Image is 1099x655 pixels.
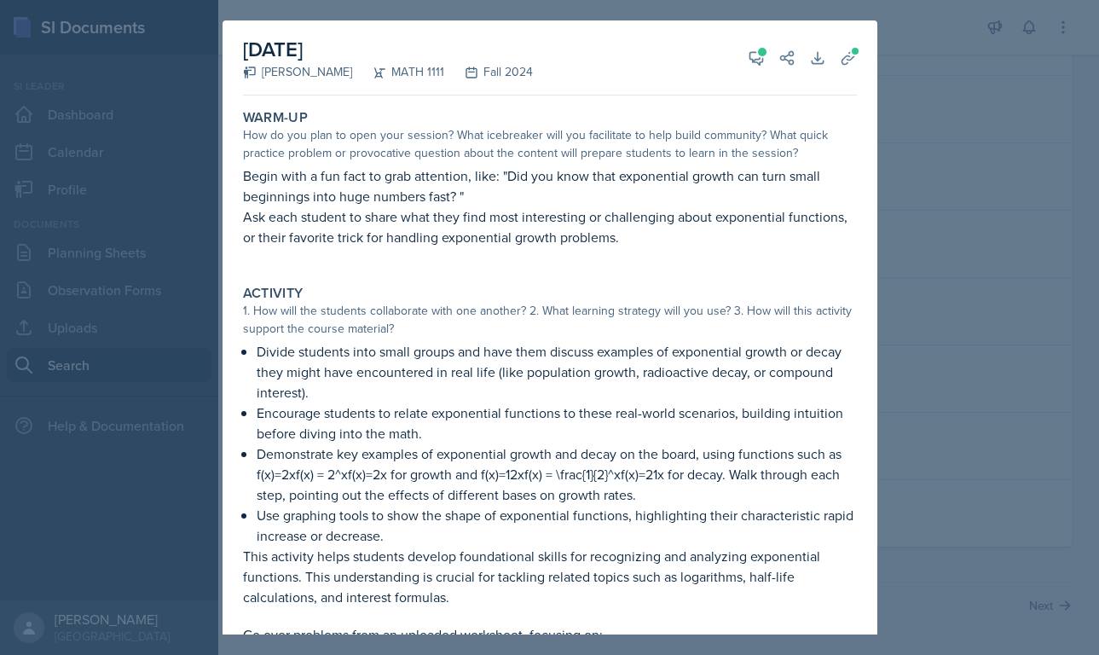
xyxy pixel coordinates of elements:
[243,109,309,126] label: Warm-Up
[444,63,533,81] div: Fall 2024
[257,443,857,505] p: Demonstrate key examples of exponential growth and decay on the board, using functions such as f(...
[257,341,857,403] p: Divide students into small groups and have them discuss examples of exponential growth or decay t...
[243,34,533,65] h2: [DATE]
[243,546,857,607] p: This activity helps students develop foundational skills for recognizing and analyzing exponentia...
[243,302,857,338] div: 1. How will the students collaborate with one another? 2. What learning strategy will you use? 3....
[243,63,352,81] div: [PERSON_NAME]
[257,403,857,443] p: Encourage students to relate exponential functions to these real-world scenarios, building intuit...
[352,63,444,81] div: MATH 1111
[243,624,857,645] p: Go over problems from an uploaded worksheet, focusing on:
[243,285,304,302] label: Activity
[243,165,857,206] p: Begin with a fun fact to grab attention, like: "Did you know that exponential growth can turn sma...
[243,206,857,247] p: Ask each student to share what they find most interesting or challenging about exponential functi...
[257,505,857,546] p: Use graphing tools to show the shape of exponential functions, highlighting their characteristic ...
[243,126,857,162] div: How do you plan to open your session? What icebreaker will you facilitate to help build community...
